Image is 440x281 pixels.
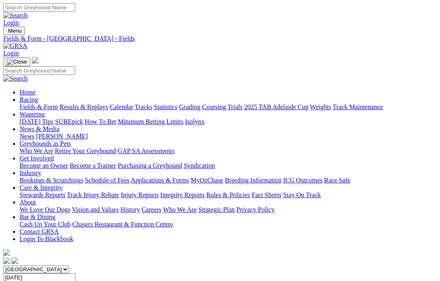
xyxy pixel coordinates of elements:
[20,147,53,154] a: Who We Are
[7,59,27,65] img: Close
[20,103,437,111] div: Racing
[202,103,226,110] a: Coursing
[32,57,38,64] img: logo-grsa-white.png
[110,103,133,110] a: Calendar
[8,28,22,34] span: Menu
[3,75,28,82] img: Search
[3,35,437,42] a: Fields & Form - [GEOGRAPHIC_DATA] - Fields
[3,257,10,264] img: facebook.svg
[225,177,282,184] a: Breeding Information
[206,191,250,198] a: Rules & Policies
[3,57,30,66] button: Toggle navigation
[227,103,242,110] a: Trials
[20,221,70,228] a: Cash Up Your Club
[333,103,383,110] a: Track Maintenance
[236,206,275,213] a: Privacy Policy
[20,184,63,191] a: Care & Integrity
[185,118,205,125] a: Isolynx
[310,103,331,110] a: Weights
[3,3,75,12] input: Search
[184,162,215,169] a: Syndication
[20,162,68,169] a: Become an Owner
[55,118,83,125] a: SUREpick
[118,147,175,154] a: GAP SA Assessments
[20,206,70,213] a: We Love Our Dogs
[118,162,182,169] a: Purchasing a Greyhound
[72,206,119,213] a: Vision and Values
[20,96,38,103] a: Racing
[20,206,437,213] div: About
[20,133,437,140] div: News & Media
[120,206,140,213] a: History
[20,221,437,228] div: Bar & Dining
[179,103,200,110] a: Grading
[191,177,223,184] a: MyOzChase
[135,103,152,110] a: Tracks
[72,221,173,228] a: Chasers Restaurant & Function Centre
[20,155,54,162] a: Get Involved
[36,133,88,140] a: [PERSON_NAME]
[20,177,437,184] div: Industry
[20,162,437,169] div: Get Involved
[3,50,19,57] a: Login
[59,103,108,110] a: Results & Replays
[3,249,10,256] img: logo-grsa-white.png
[3,42,27,50] img: GRSA
[252,191,282,198] a: Fact Sheets
[154,103,178,110] a: Statistics
[20,199,36,206] a: About
[20,213,55,220] a: Bar & Dining
[131,177,189,184] a: Applications & Forms
[20,133,34,140] a: News
[20,177,83,184] a: Bookings & Scratchings
[85,118,117,125] a: How To Bet
[283,191,321,198] a: Stay On Track
[20,147,437,155] div: Greyhounds as Pets
[20,118,53,125] a: [DATE] Tips
[3,26,25,35] button: Toggle navigation
[121,191,158,198] a: Injury Reports
[198,206,235,213] a: Strategic Plan
[20,140,71,147] a: Greyhounds as Pets
[3,66,75,75] input: Search
[20,118,437,125] div: Wagering
[20,89,35,96] a: Home
[11,257,18,264] img: twitter.svg
[85,177,129,184] a: Schedule of Fees
[20,228,59,235] a: Contact GRSA
[20,169,41,176] a: Industry
[3,19,19,26] a: Login
[70,162,116,169] a: Become a Trainer
[20,191,437,199] div: Care & Integrity
[20,103,58,110] a: Fields & Form
[118,118,183,125] a: Minimum Betting Limits
[20,125,59,132] a: News & Media
[324,177,350,184] a: Race Safe
[283,177,322,184] a: ICG Outcomes
[141,206,161,213] a: Careers
[20,111,45,118] a: Wagering
[160,191,205,198] a: Integrity Reports
[3,12,28,19] img: Search
[20,235,73,242] a: Login To Blackbook
[67,191,119,198] a: Track Injury Rebate
[55,147,116,154] a: Retire Your Greyhound
[163,206,197,213] a: Who We Are
[20,191,65,198] a: Stewards Reports
[244,103,308,110] a: 2025 TAB Adelaide Cup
